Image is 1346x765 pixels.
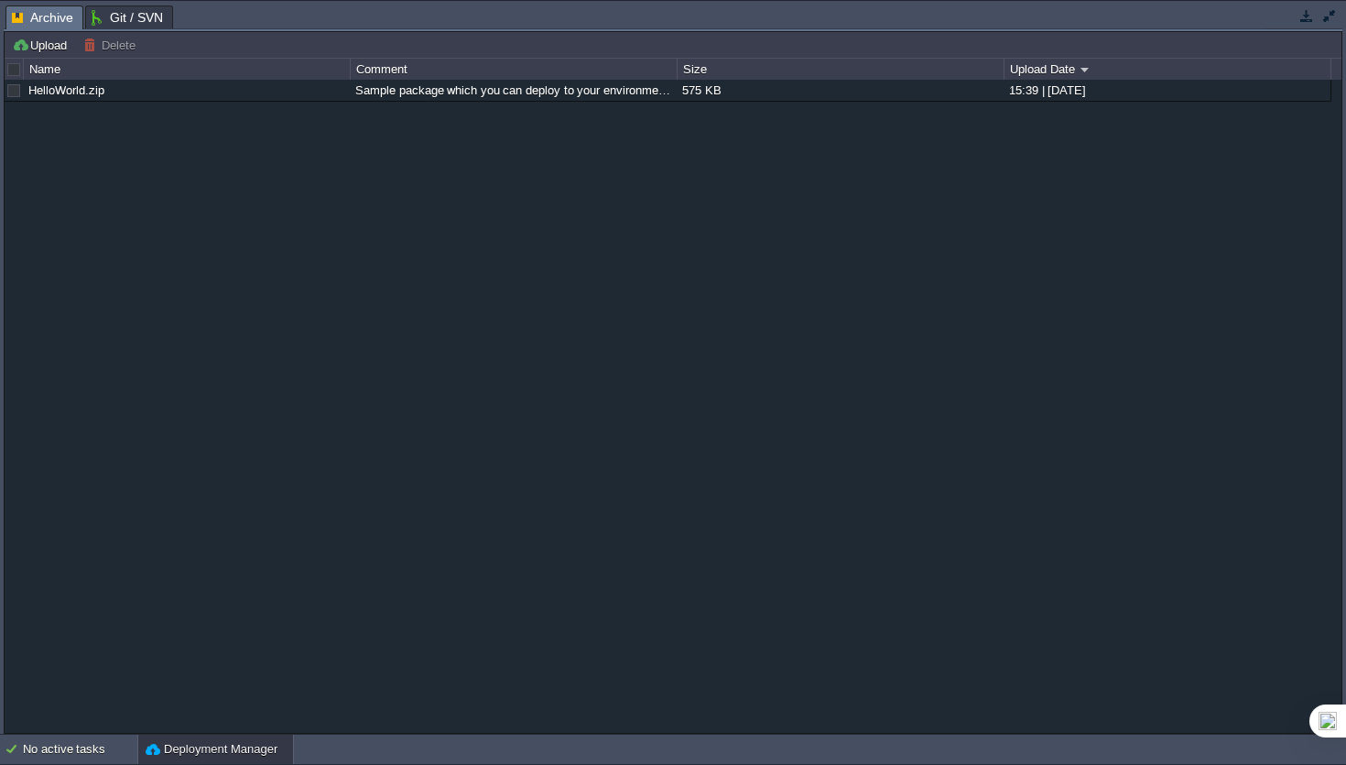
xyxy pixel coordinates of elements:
button: Upload [12,37,72,53]
button: Delete [83,37,141,53]
div: 575 KB [678,80,1003,101]
span: Archive [12,6,73,29]
div: No active tasks [23,735,137,764]
div: 15:39 | [DATE] [1004,80,1330,101]
div: Size [678,59,1004,80]
div: Name [25,59,350,80]
div: Comment [352,59,677,80]
button: Deployment Manager [146,740,277,759]
div: Sample package which you can deploy to your environment. Feel free to delete and upload a package... [351,80,676,101]
a: HelloWorld.zip [28,83,104,97]
div: Upload Date [1005,59,1330,80]
span: Git / SVN [92,6,163,28]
